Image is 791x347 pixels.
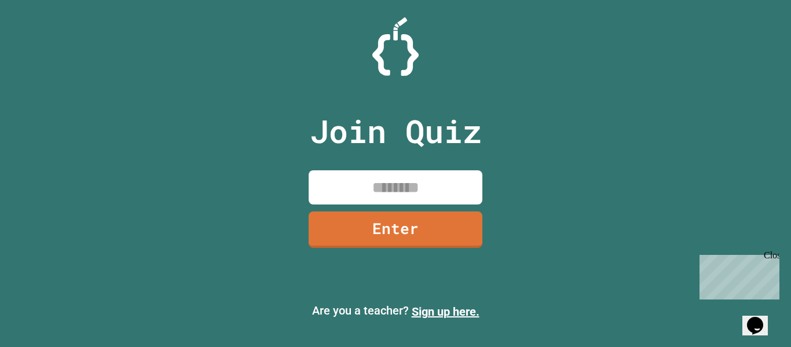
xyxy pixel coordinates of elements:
[695,250,779,299] iframe: chat widget
[9,302,782,320] p: Are you a teacher?
[412,305,479,319] a: Sign up here.
[309,211,482,248] a: Enter
[310,107,482,155] p: Join Quiz
[742,301,779,335] iframe: chat widget
[5,5,80,74] div: Chat with us now!Close
[372,17,419,76] img: Logo.svg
